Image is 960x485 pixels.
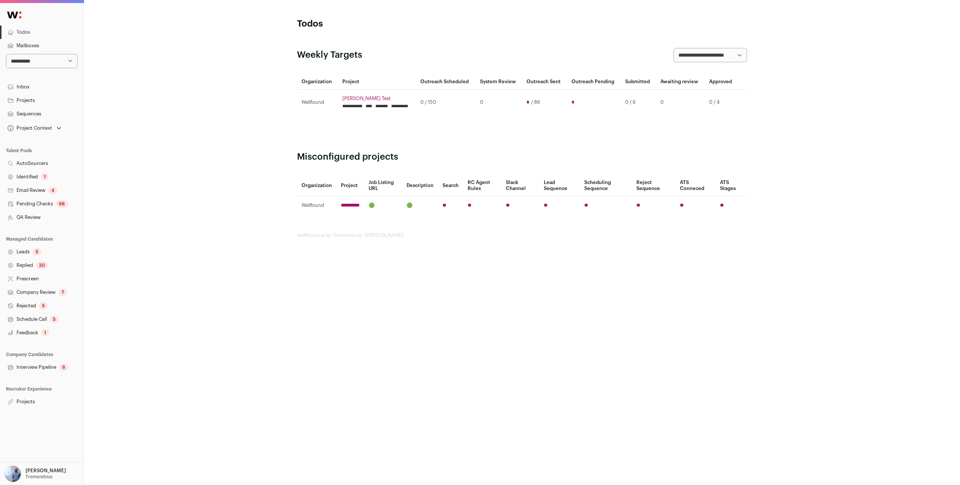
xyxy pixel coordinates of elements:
span: / 86 [531,99,540,105]
div: 20 [36,262,48,269]
h2: Weekly Targets [297,49,362,61]
td: Wellfound [297,196,336,215]
div: Project Context [6,125,52,131]
td: 🟢 [402,196,438,215]
th: System Review [475,74,522,90]
th: Slack Channel [501,175,539,196]
th: Scheduling Sequence [580,175,632,196]
div: 4 [48,187,57,194]
h1: Todos [297,18,447,30]
th: Project [336,175,364,196]
button: Open dropdown [3,466,67,482]
div: 5 [39,302,48,310]
td: 0 [656,90,705,115]
th: Outreach Scheduled [416,74,475,90]
th: Project [338,74,416,90]
th: Submitted [621,74,656,90]
th: Outreach Sent [522,74,567,90]
td: 0 / 6 [621,90,656,115]
th: RC Agent Rules [463,175,501,196]
div: 1 [41,329,49,337]
img: Wellfound [3,7,25,22]
button: Open dropdown [6,123,63,133]
p: Tremendous [25,474,52,480]
th: Approved [705,74,738,90]
th: Description [402,175,438,196]
th: ATS Stages [715,175,747,196]
div: 6 [59,364,68,371]
footer: wellfound:ai for Tremendous - [PERSON_NAME] [297,232,747,238]
div: 7 [58,289,67,296]
th: Reject Sequence [632,175,675,196]
div: 68 [56,200,68,208]
th: Awaiting review [656,74,705,90]
td: 🟢 [364,196,402,215]
h2: Misconfigured projects [297,151,747,163]
div: 1 [41,173,49,181]
td: Wellfound [297,90,338,115]
th: Search [438,175,463,196]
th: Outreach Pending [567,74,621,90]
div: 5 [50,316,58,323]
div: 5 [33,248,41,256]
p: [PERSON_NAME] [25,468,66,474]
th: Lead Sequence [539,175,580,196]
td: 0 / 4 [705,90,738,115]
a: [PERSON_NAME] Test [342,96,411,102]
td: 0 / 150 [416,90,475,115]
img: 97332-medium_jpg [4,466,21,482]
th: Organization [297,175,336,196]
th: ATS Conneced [675,175,715,196]
td: 0 [475,90,522,115]
th: Organization [297,74,338,90]
th: Job Listing URL [364,175,402,196]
